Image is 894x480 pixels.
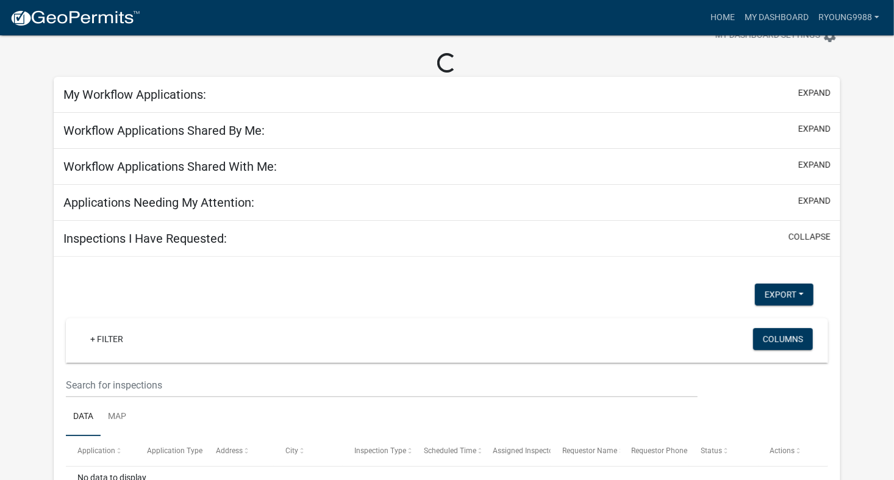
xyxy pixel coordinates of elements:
button: collapse [789,231,831,243]
datatable-header-cell: Status [689,436,759,465]
datatable-header-cell: City [274,436,343,465]
span: Requestor Phone [632,446,688,455]
i: settings [823,29,837,43]
span: Actions [770,446,795,455]
span: Inspection Type [355,446,407,455]
h5: Workflow Applications Shared By Me: [63,123,265,138]
span: Scheduled Time [424,446,476,455]
a: My Dashboard [740,6,814,29]
span: Address [216,446,243,455]
button: My Dashboard Settingssettings [706,24,847,48]
span: Assigned Inspector [493,446,556,455]
button: expand [798,87,831,99]
a: Map [101,398,134,437]
span: City [285,446,298,455]
button: expand [798,159,831,171]
h5: Applications Needing My Attention: [63,195,254,210]
datatable-header-cell: Application [66,436,135,465]
button: Export [755,284,814,306]
datatable-header-cell: Address [204,436,274,465]
a: Data [66,398,101,437]
h5: Workflow Applications Shared With Me: [63,159,277,174]
button: expand [798,195,831,207]
span: Application [77,446,115,455]
span: Application Type [147,446,202,455]
span: Status [701,446,722,455]
button: expand [798,123,831,135]
span: Requestor Name [562,446,617,455]
datatable-header-cell: Requestor Name [551,436,620,465]
a: Ryoung9988 [814,6,884,29]
h5: Inspections I Have Requested: [63,231,227,246]
datatable-header-cell: Requestor Phone [620,436,690,465]
a: + Filter [80,328,133,350]
datatable-header-cell: Inspection Type [343,436,412,465]
span: My Dashboard Settings [715,29,820,43]
h5: My Workflow Applications: [63,87,206,102]
button: Columns [753,328,813,350]
datatable-header-cell: Assigned Inspector [481,436,551,465]
datatable-header-cell: Actions [759,436,828,465]
datatable-header-cell: Scheduled Time [412,436,482,465]
a: Home [706,6,740,29]
datatable-header-cell: Application Type [135,436,205,465]
input: Search for inspections [66,373,698,398]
